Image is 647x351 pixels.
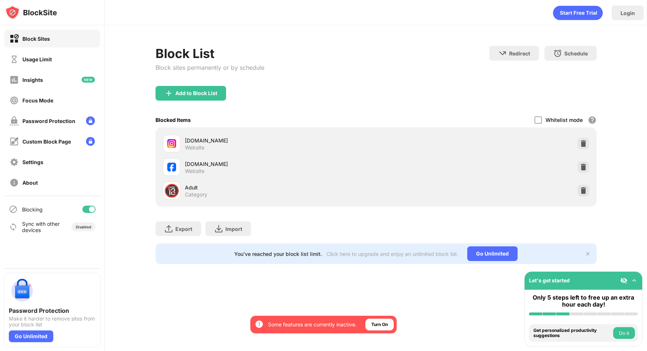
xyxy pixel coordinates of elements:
div: Add to Block List [175,90,217,96]
div: Insights [22,77,43,83]
div: Blocking [22,206,43,213]
div: About [22,180,38,186]
div: Import [225,226,242,232]
div: Get personalized productivity suggestions [533,328,611,339]
div: Password Protection [22,118,75,124]
div: [DOMAIN_NAME] [185,137,376,144]
img: x-button.svg [585,251,591,257]
div: You’ve reached your block list limit. [234,251,322,257]
div: Password Protection [9,307,96,314]
div: Block sites permanently or by schedule [156,64,264,71]
img: settings-off.svg [10,158,19,167]
div: Let's get started [529,277,570,283]
img: error-circle-white.svg [255,320,264,329]
div: Click here to upgrade and enjoy an unlimited block list. [326,251,458,257]
div: Block List [156,46,264,61]
div: Login [621,10,635,16]
img: favicons [167,139,176,148]
img: time-usage-off.svg [10,55,19,64]
img: favicons [167,163,176,171]
div: Sync with other devices [22,221,60,233]
img: lock-menu.svg [86,137,95,146]
div: Focus Mode [22,97,53,104]
div: Custom Block Page [22,138,71,145]
div: 🔞 [164,183,179,198]
img: about-off.svg [10,178,19,187]
button: Do it [613,327,635,339]
img: blocking-icon.svg [9,205,18,214]
div: Disabled [76,225,91,229]
div: Go Unlimited [467,246,518,261]
img: logo-blocksite.svg [5,5,57,20]
div: Whitelist mode [546,117,583,123]
div: [DOMAIN_NAME] [185,160,376,168]
div: Website [185,168,204,174]
img: lock-menu.svg [86,116,95,125]
div: Adult [185,184,376,191]
div: animation [553,6,603,20]
div: Make it harder to remove sites from your block list [9,316,96,328]
img: eye-not-visible.svg [620,277,628,284]
img: insights-off.svg [10,75,19,84]
img: password-protection-off.svg [10,116,19,126]
div: Only 5 steps left to free up an extra hour each day! [529,294,638,308]
img: new-icon.svg [82,77,95,83]
div: Website [185,144,204,151]
img: sync-icon.svg [9,222,18,231]
div: Blocked Items [156,117,191,123]
div: Go Unlimited [9,330,53,342]
img: push-password-protection.svg [9,278,35,304]
div: Block Sites [22,36,50,42]
div: Export [175,226,192,232]
div: Schedule [564,50,588,57]
div: Settings [22,159,43,165]
div: Turn On [371,321,388,328]
div: Category [185,191,207,198]
div: Redirect [509,50,530,57]
img: block-on.svg [10,34,19,43]
img: omni-setup-toggle.svg [630,277,638,284]
img: customize-block-page-off.svg [10,137,19,146]
img: focus-off.svg [10,96,19,105]
div: Usage Limit [22,56,52,62]
div: Some features are currently inactive. [268,321,357,328]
